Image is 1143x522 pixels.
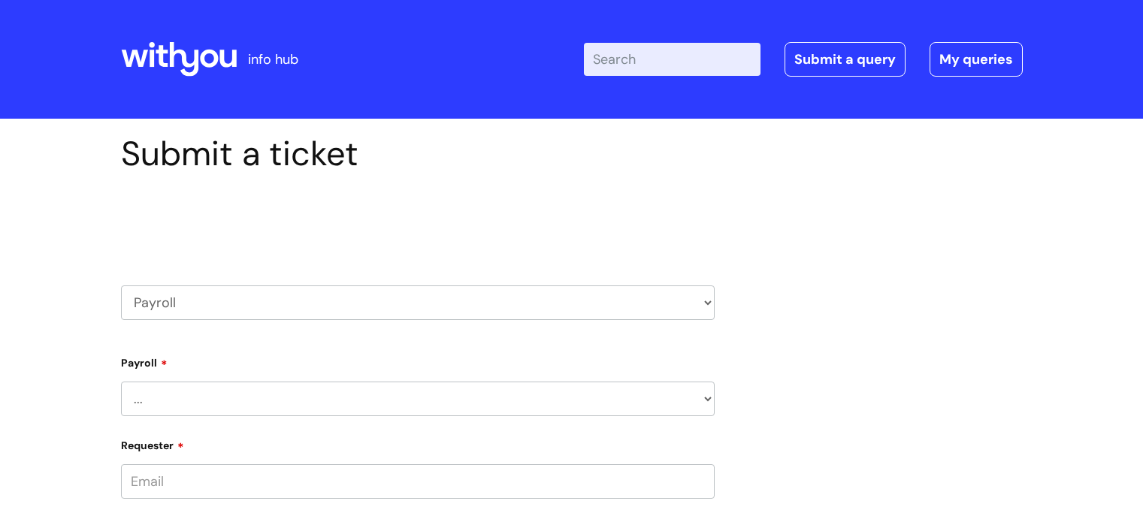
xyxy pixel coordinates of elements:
[121,352,715,370] label: Payroll
[930,42,1023,77] a: My queries
[121,134,715,174] h1: Submit a ticket
[121,434,715,452] label: Requester
[785,42,906,77] a: Submit a query
[248,47,298,71] p: info hub
[121,209,715,237] h2: Select issue type
[121,464,715,499] input: Email
[584,43,760,76] input: Search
